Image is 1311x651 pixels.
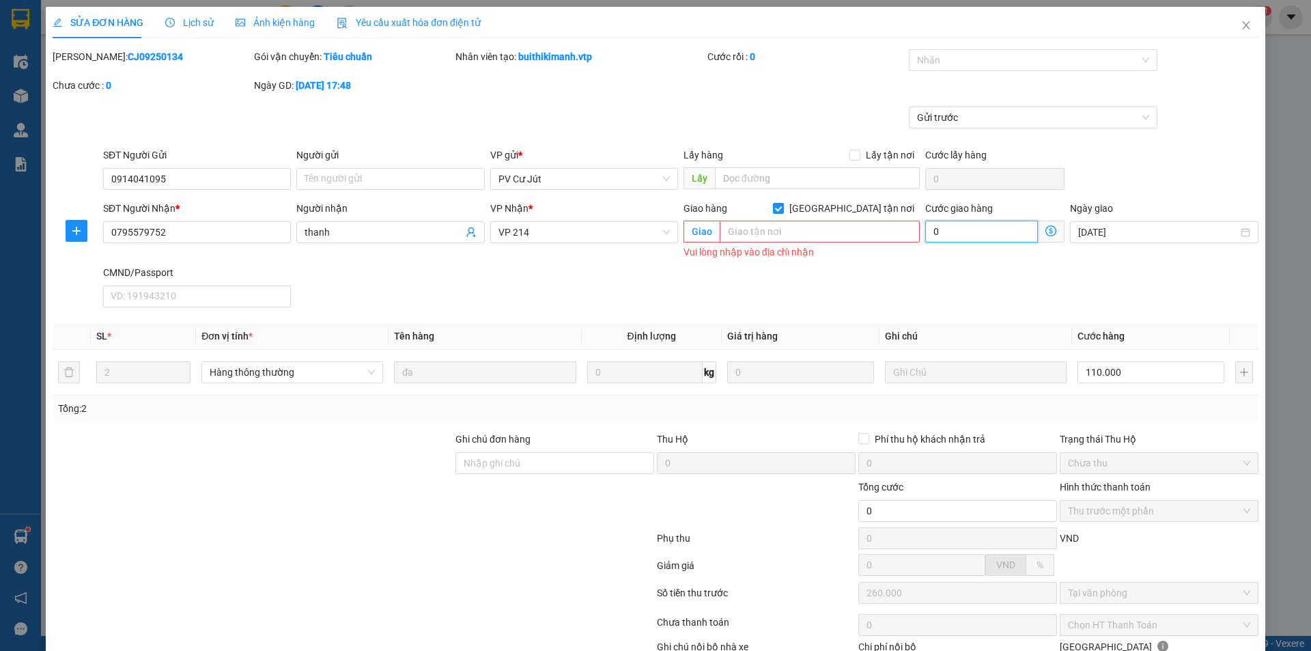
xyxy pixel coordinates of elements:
div: SĐT Người Gửi [103,148,291,163]
span: % [1037,559,1043,570]
b: 0 [106,80,111,91]
input: Cước lấy hàng [925,168,1065,190]
span: Giao [683,221,720,243]
div: Tổng: 2 [58,401,506,416]
span: Thu Hộ [657,434,688,445]
div: Cước rồi : [707,49,906,64]
label: Cước giao hàng [925,203,993,214]
b: Tiêu chuẩn [324,51,372,62]
span: Phí thu hộ khách nhận trả [869,432,991,447]
span: VND [1060,533,1079,544]
input: Dọc đường [715,167,920,189]
div: SĐT Người Nhận [103,201,291,216]
div: CMND/Passport [103,265,291,280]
input: VD: Bàn, Ghế [394,361,576,383]
b: buithikimanh.vtp [518,51,592,62]
b: CJ09250134 [128,51,183,62]
button: delete [58,361,80,383]
input: Ghi Chú [885,361,1067,383]
span: Tại văn phòng [1068,583,1250,603]
span: [GEOGRAPHIC_DATA] tận nơi [784,201,920,216]
span: Thu trước một phần [1068,501,1250,521]
span: Tên hàng [394,331,434,342]
span: user-add [466,227,477,238]
b: 0 [750,51,755,62]
input: Ngày giao [1078,225,1237,240]
span: kg [703,361,716,383]
span: Lấy hàng [683,150,723,161]
div: Gói vận chuyển: [254,49,453,64]
span: Định lượng [628,331,676,342]
button: plus [1235,361,1253,383]
input: Ghi chú đơn hàng [455,452,654,474]
label: Hình thức thanh toán [1060,482,1151,493]
span: Ảnh kiện hàng [236,17,315,28]
b: [DATE] 17:48 [296,80,351,91]
div: Phụ thu [655,531,857,555]
span: Yêu cầu xuất hóa đơn điện tử [337,17,481,28]
span: edit [53,18,62,27]
span: Chưa thu [1068,453,1250,473]
span: Cước hàng [1077,331,1125,342]
label: Ghi chú đơn hàng [455,434,531,445]
div: Ngày GD: [254,78,453,93]
div: Vui lòng nhập vào địa chỉ nhận [683,245,920,260]
span: close [1241,20,1252,31]
span: VP 214 [498,222,670,243]
span: Chọn HT Thanh Toán [1068,615,1250,635]
span: Lấy tận nơi [860,148,920,163]
span: Đơn vị tính [201,331,253,342]
span: Gửi trước [917,107,1150,128]
span: VND [996,559,1015,570]
span: clock-circle [165,18,175,27]
div: VP gửi [490,148,678,163]
label: Cước lấy hàng [925,150,987,161]
span: plus [66,225,87,236]
span: SL [96,331,107,342]
input: Giao tận nơi [720,221,920,243]
div: Chưa thanh toán [655,615,857,639]
span: Lịch sử [165,17,214,28]
input: 0 [727,361,874,383]
input: 0 [858,582,1057,604]
div: Nhân viên tạo: [455,49,705,64]
th: Ghi chú [879,323,1072,350]
input: Cước giao hàng [925,221,1038,243]
span: Lấy [683,167,715,189]
span: Giá trị hàng [727,331,778,342]
span: VP Nhận [490,203,528,214]
span: SỬA ĐƠN HÀNG [53,17,143,28]
div: Người nhận [296,201,484,216]
div: Trạng thái Thu Hộ [1060,432,1258,447]
button: plus [66,220,87,242]
span: Hàng thông thường [210,362,375,383]
span: PV Cư Jút [498,169,670,189]
span: Giao hàng [683,203,727,214]
img: icon [337,18,348,29]
div: [PERSON_NAME]: [53,49,251,64]
label: Ngày giao [1070,203,1113,214]
div: Chưa cước : [53,78,251,93]
div: Giảm giá [655,558,857,582]
button: Close [1227,7,1265,45]
span: dollar-circle [1045,225,1056,236]
span: Tổng cước [858,482,903,493]
div: Người gửi [296,148,484,163]
label: Số tiền thu trước [657,587,728,598]
span: picture [236,18,245,27]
